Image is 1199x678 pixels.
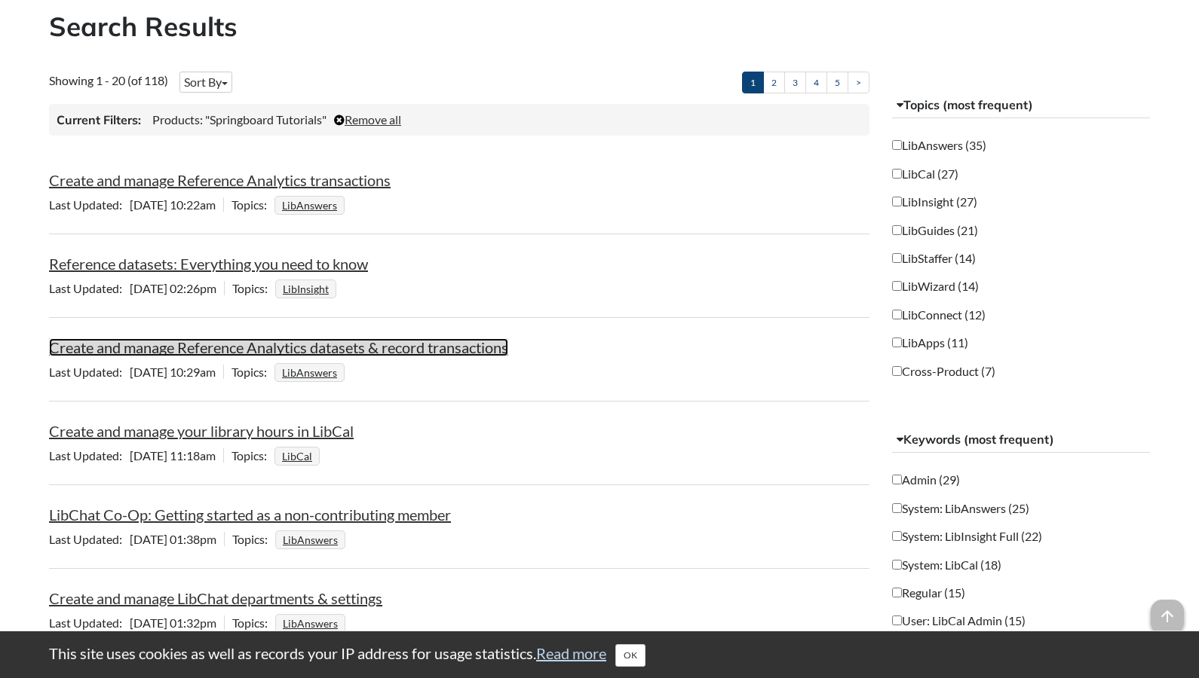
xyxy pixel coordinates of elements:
[826,72,848,93] a: 5
[49,255,368,273] a: Reference datasets: Everything you need to know
[232,197,274,212] span: Topics
[49,281,224,295] span: [DATE] 02:26pm
[892,92,1151,119] button: Topics (most frequent)
[152,112,203,127] span: Products:
[892,531,902,541] input: System: LibInsight Full (22)
[49,365,130,379] span: Last Updated
[892,503,902,513] input: System: LibAnswers (25)
[892,560,902,570] input: System: LibCal (18)
[274,448,324,463] ul: Topics
[742,72,764,93] a: 1
[892,615,902,625] input: User: LibCal Admin (15)
[892,197,902,206] input: LibInsight (27)
[49,338,508,356] a: Create and manage Reference Analytics datasets & record transactions
[892,475,902,484] input: Admin (29)
[49,505,451,524] a: LibChat Co-Op: Getting started as a non-contributing member
[34,643,1165,667] div: This site uses cookies as well as records your IP address for usage statistics.
[892,307,986,323] label: LibConnect (12)
[892,250,976,267] label: LibStaffer (14)
[49,448,130,463] span: Last Updated
[49,171,391,189] a: Create and manage Reference Analytics transactions
[49,589,382,607] a: Create and manage LibChat departments & settings
[49,197,223,212] span: [DATE] 10:22am
[892,137,986,154] label: LibAnswers (35)
[275,281,340,295] ul: Topics
[49,615,130,630] span: Last Updated
[763,72,785,93] a: 2
[232,365,274,379] span: Topics
[49,8,1150,45] h2: Search Results
[274,197,348,212] ul: Topics
[892,337,902,347] input: LibApps (11)
[892,194,977,210] label: LibInsight (27)
[49,422,354,440] a: Create and manage your library hours in LibCal
[892,528,1042,545] label: System: LibInsight Full (22)
[615,644,645,667] button: Close
[49,615,224,630] span: [DATE] 01:32pm
[280,362,339,383] a: LibAnswers
[49,73,168,87] span: Showing 1 - 20 (of 118)
[892,169,902,179] input: LibCal (27)
[892,585,965,601] label: Regular (15)
[1151,600,1184,633] span: arrow_upward
[892,140,902,150] input: LibAnswers (35)
[892,472,960,488] label: Admin (29)
[274,365,348,379] ul: Topics
[275,615,349,630] ul: Topics
[334,112,401,127] a: Remove all
[232,281,275,295] span: Topics
[892,500,1029,517] label: System: LibAnswers (25)
[784,72,806,93] a: 3
[232,615,275,630] span: Topics
[49,281,130,295] span: Last Updated
[232,448,274,463] span: Topics
[1151,601,1184,619] a: arrow_upward
[49,197,130,212] span: Last Updated
[892,253,902,263] input: LibStaffer (14)
[275,532,349,546] ul: Topics
[892,278,979,295] label: LibWizard (14)
[179,72,232,93] button: Sort By
[892,366,902,376] input: Cross-Product (7)
[892,612,1026,629] label: User: LibCal Admin (15)
[892,166,958,182] label: LibCal (27)
[281,278,331,300] a: LibInsight
[892,588,902,597] input: Regular (15)
[892,363,995,380] label: Cross-Product (7)
[892,334,968,351] label: LibApps (11)
[892,222,978,239] label: LibGuides (21)
[892,225,902,235] input: LibGuides (21)
[892,281,902,291] input: LibWizard (14)
[742,72,869,93] ul: Pagination of search results
[49,532,130,546] span: Last Updated
[536,644,606,662] a: Read more
[848,72,869,93] a: >
[57,111,141,128] h3: Current Filters
[49,365,223,379] span: [DATE] 10:29am
[49,448,223,463] span: [DATE] 11:18am
[232,532,275,546] span: Topics
[205,112,327,127] span: "Springboard Tutorials"
[281,529,340,551] a: LibAnswers
[280,194,339,216] a: LibAnswers
[281,612,340,634] a: LibAnswers
[805,72,827,93] a: 4
[892,426,1151,454] button: Keywords (most frequent)
[892,310,902,319] input: LibConnect (12)
[892,557,1001,573] label: System: LibCal (18)
[280,445,314,467] a: LibCal
[49,532,224,546] span: [DATE] 01:38pm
